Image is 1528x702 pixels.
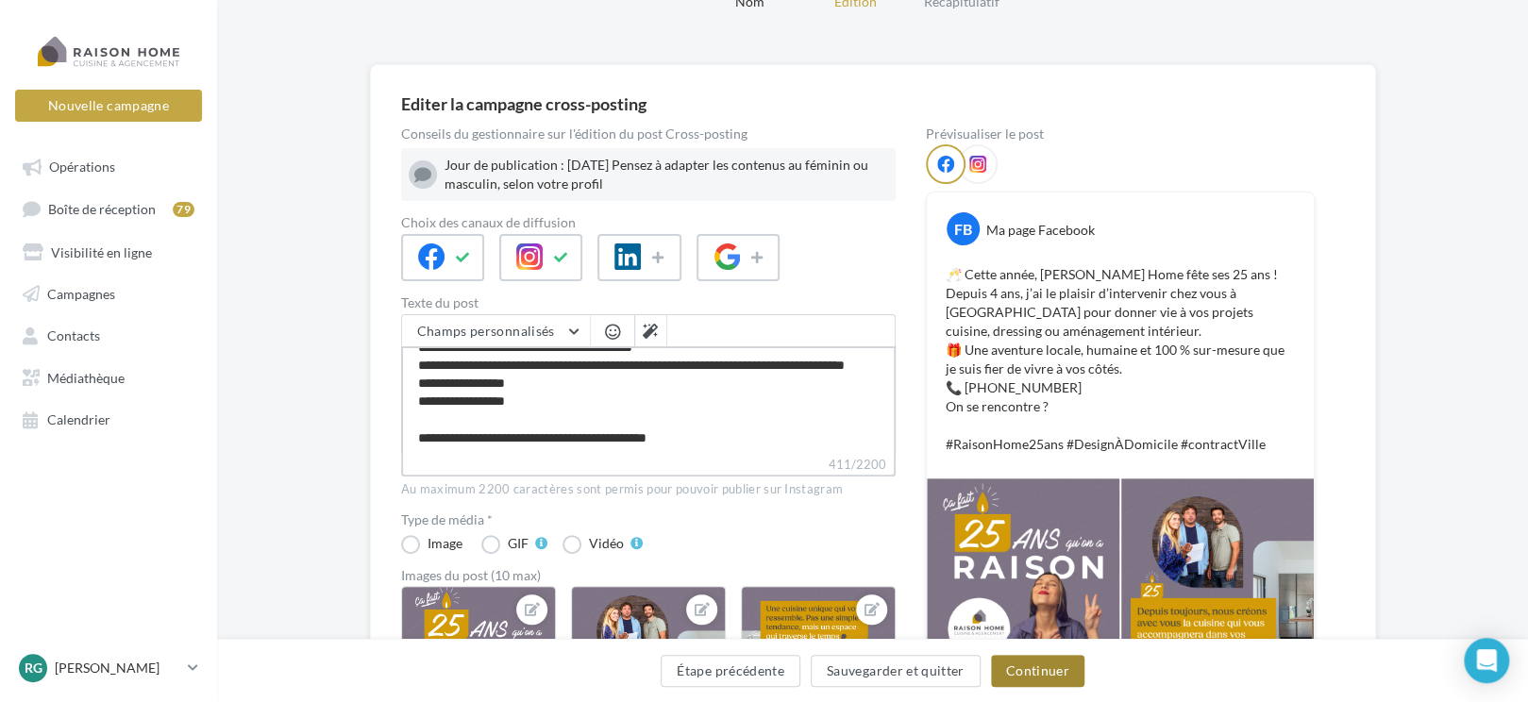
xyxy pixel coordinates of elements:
[401,127,896,141] div: Conseils du gestionnaire sur l'édition du post Cross-posting
[986,221,1095,240] div: Ma page Facebook
[48,201,156,217] span: Boîte de réception
[47,327,100,343] span: Contacts
[11,149,206,183] a: Opérations
[47,369,125,385] span: Médiathèque
[47,285,115,301] span: Campagnes
[402,315,590,347] button: Champs personnalisés
[55,659,180,677] p: [PERSON_NAME]
[589,537,624,550] div: Vidéo
[401,296,896,309] label: Texte du post
[11,191,206,226] a: Boîte de réception79
[417,323,555,339] span: Champs personnalisés
[926,127,1315,141] div: Prévisualiser le post
[428,537,462,550] div: Image
[401,569,896,582] div: Images du post (10 max)
[51,243,152,259] span: Visibilité en ligne
[401,216,896,229] label: Choix des canaux de diffusion
[25,659,42,677] span: Rg
[401,513,896,526] label: Type de média *
[11,276,206,309] a: Campagnes
[173,202,194,217] div: 79
[11,359,206,393] a: Médiathèque
[991,655,1084,687] button: Continuer
[661,655,800,687] button: Étape précédente
[811,655,981,687] button: Sauvegarder et quitter
[946,265,1295,454] p: 🥂 Cette année, [PERSON_NAME] Home fête ses 25 ans ! Depuis 4 ans, j’ai le plaisir d’intervenir ch...
[401,481,896,498] div: Au maximum 2200 caractères sont permis pour pouvoir publier sur Instagram
[49,159,115,175] span: Opérations
[15,650,202,686] a: Rg [PERSON_NAME]
[508,537,529,550] div: GIF
[11,317,206,351] a: Contacts
[401,95,646,112] div: Editer la campagne cross-posting
[47,411,110,427] span: Calendrier
[11,401,206,435] a: Calendrier
[1464,638,1509,683] div: Open Intercom Messenger
[15,90,202,122] button: Nouvelle campagne
[445,156,888,193] div: Jour de publication : [DATE] Pensez à adapter les contenus au féminin ou masculin, selon votre pr...
[401,455,896,476] label: 411/2200
[11,234,206,268] a: Visibilité en ligne
[947,212,980,245] div: FB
